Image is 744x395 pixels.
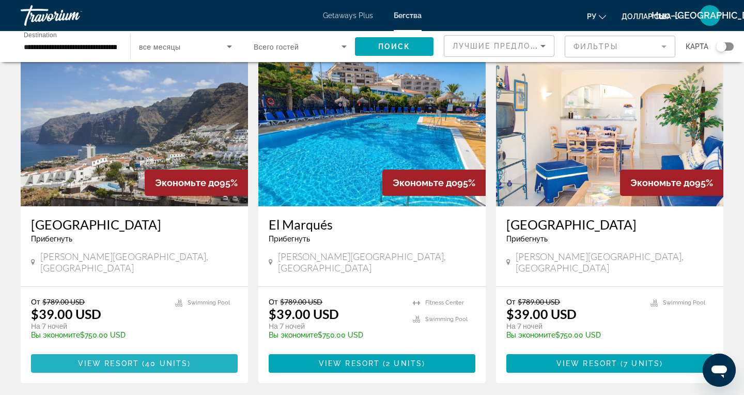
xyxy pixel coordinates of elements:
button: View Resort(40 units) [31,354,238,373]
a: [GEOGRAPHIC_DATA] [31,217,238,232]
button: Filter [565,35,675,58]
span: От [31,297,40,306]
a: [GEOGRAPHIC_DATA] [506,217,713,232]
mat-select: Sort by [453,40,546,52]
button: Изменить валюту [622,9,681,24]
a: El Marqués [269,217,475,232]
span: Swimming Pool [425,316,468,323]
span: Вы экономите [506,331,555,339]
span: От [269,297,277,306]
span: 7 units [624,359,660,368]
span: Прибегнуть [269,235,310,243]
img: 5864I01X.jpg [496,41,723,206]
img: 1698O01X.jpg [258,41,486,206]
button: View Resort(7 units) [506,354,713,373]
p: На 7 ночей [269,322,402,331]
span: $789.00 USD [280,297,322,306]
div: 95% [145,170,248,196]
span: [PERSON_NAME][GEOGRAPHIC_DATA], [GEOGRAPHIC_DATA] [278,251,475,274]
span: 40 units [145,359,188,368]
span: ( ) [139,359,191,368]
button: View Resort(2 units) [269,354,475,373]
p: $750.00 USD [269,331,402,339]
span: 2 units [386,359,422,368]
span: View Resort [78,359,139,368]
span: Экономьте до [630,177,695,188]
div: 95% [382,170,486,196]
font: доллар США [622,12,671,21]
iframe: Кнопка запуска окна обмена сообщениями [703,354,736,387]
img: 2802E01X.jpg [21,41,248,206]
span: Swimming Pool [663,299,705,306]
p: На 7 ночей [506,322,640,331]
span: Экономьте до [393,177,457,188]
p: На 7 ночей [31,322,165,331]
a: Getaways Plus [323,11,373,20]
button: Изменить язык [587,9,606,24]
span: От [506,297,515,306]
span: Вы экономите [31,331,80,339]
span: Поиск [378,42,411,51]
span: Прибегнуть [506,235,548,243]
span: Swimming Pool [188,299,230,306]
span: ( ) [380,359,425,368]
span: Всего гостей [254,43,299,51]
span: карта [686,39,708,54]
div: 95% [620,170,723,196]
span: $789.00 USD [42,297,85,306]
span: $789.00 USD [518,297,560,306]
span: Вы экономите [269,331,318,339]
p: $750.00 USD [31,331,165,339]
span: Fitness Center [425,299,464,306]
span: [PERSON_NAME][GEOGRAPHIC_DATA], [GEOGRAPHIC_DATA] [516,251,713,274]
p: $39.00 USD [31,306,101,322]
font: ру [587,12,596,21]
span: Destination [24,32,57,38]
span: View Resort [319,359,380,368]
p: $750.00 USD [506,331,640,339]
span: ( ) [617,359,663,368]
a: Травориум [21,2,124,29]
span: все месяцы [139,43,180,51]
p: $39.00 USD [269,306,339,322]
span: Лучшие предложения [453,42,563,50]
button: Поиск [355,37,433,56]
button: Меню пользователя [696,5,723,26]
p: $39.00 USD [506,306,577,322]
a: Бегства [394,11,422,20]
span: [PERSON_NAME][GEOGRAPHIC_DATA], [GEOGRAPHIC_DATA] [40,251,238,274]
span: Прибегнуть [31,235,72,243]
span: View Resort [556,359,617,368]
span: Экономьте до [155,177,220,188]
